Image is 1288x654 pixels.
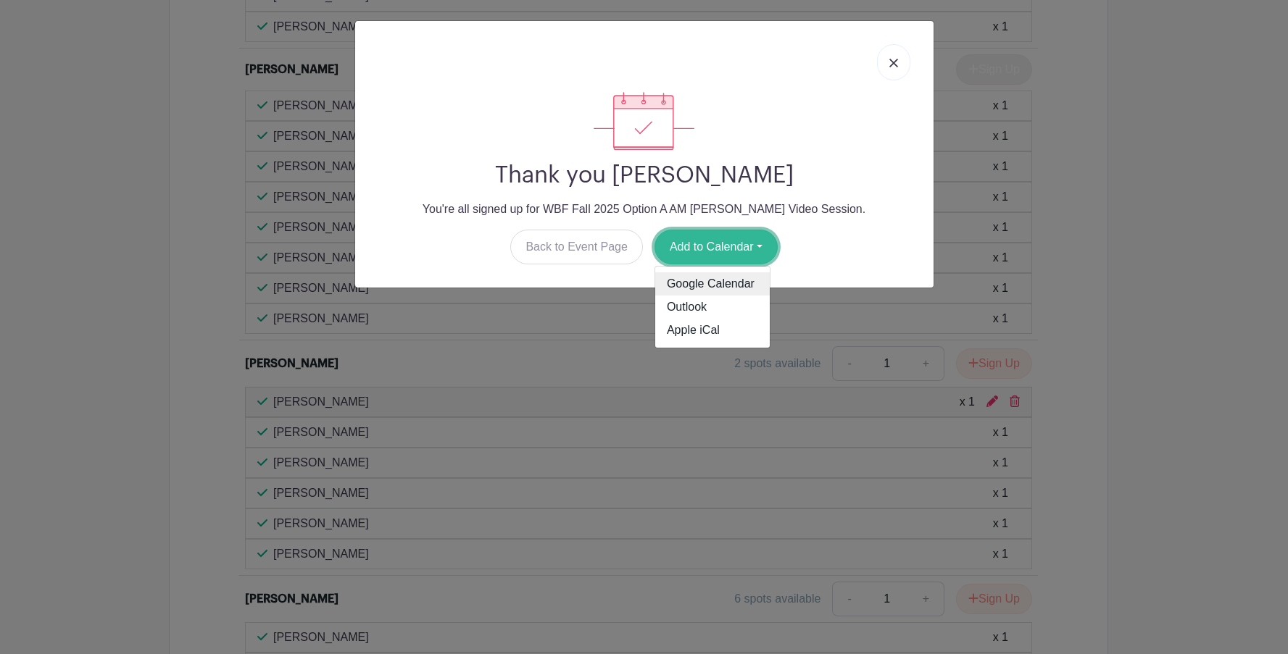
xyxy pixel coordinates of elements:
[367,162,922,189] h2: Thank you [PERSON_NAME]
[510,230,643,264] a: Back to Event Page
[655,272,770,295] a: Google Calendar
[655,295,770,319] a: Outlook
[594,92,694,150] img: signup_complete-c468d5dda3e2740ee63a24cb0ba0d3ce5d8a4ecd24259e683200fb1569d990c8.svg
[889,59,898,67] img: close_button-5f87c8562297e5c2d7936805f587ecaba9071eb48480494691a3f1689db116b3.svg
[655,319,770,342] a: Apple iCal
[655,230,778,264] button: Add to Calendar
[367,201,922,218] p: You're all signed up for WBF Fall 2025 Option A AM [PERSON_NAME] Video Session.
